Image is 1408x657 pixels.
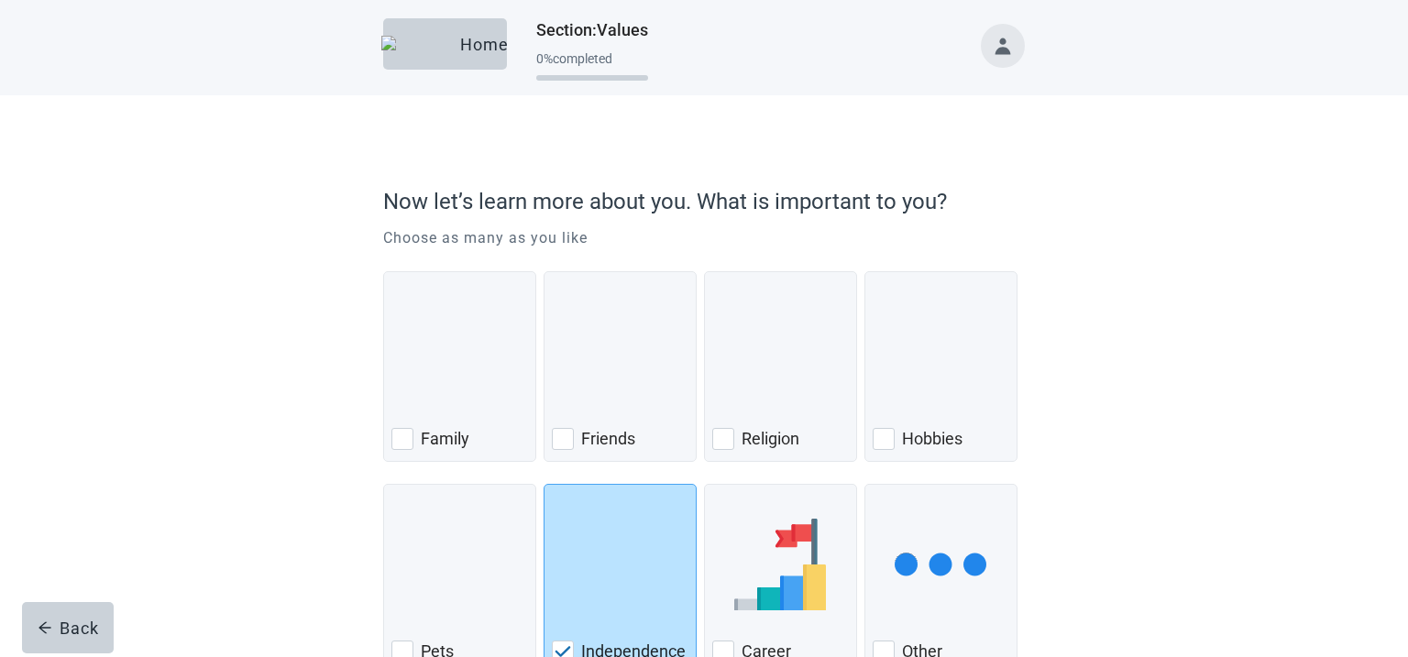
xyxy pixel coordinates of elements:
label: Family [421,428,469,450]
button: Toggle account menu [981,24,1025,68]
p: Choose as many as you like [383,227,1025,249]
div: Friends, checkbox, not checked [544,271,697,462]
button: arrow-leftBack [22,602,114,653]
div: Progress section [536,44,648,89]
div: Home [398,35,492,53]
div: Hobbies, checkbox, not checked [864,271,1017,462]
label: Hobbies [902,428,962,450]
div: Religion, checkbox, not checked [704,271,857,462]
span: arrow-left [38,620,52,635]
img: Elephant [381,36,453,52]
label: Friends [581,428,635,450]
p: Now let’s learn more about you. What is important to you? [383,185,1016,218]
button: ElephantHome [383,18,507,70]
h1: Section : Values [536,17,648,43]
label: Religion [742,428,799,450]
div: Family, checkbox, not checked [383,271,536,462]
div: 0 % completed [536,51,648,66]
div: Back [38,619,99,637]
